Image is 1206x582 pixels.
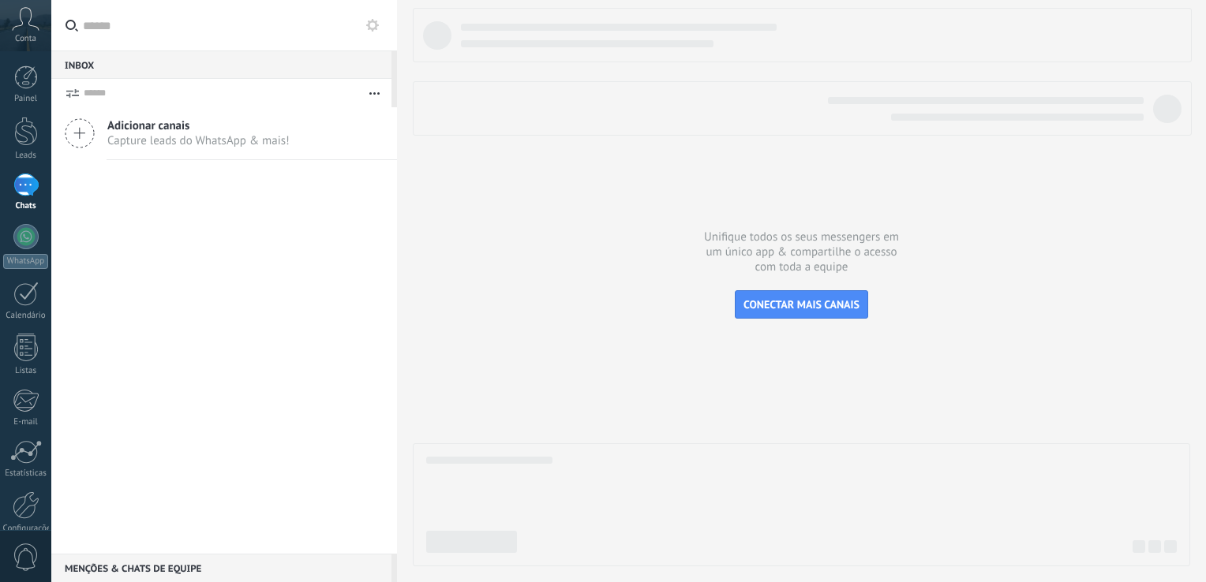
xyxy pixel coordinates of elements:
div: Listas [3,366,49,376]
div: Calendário [3,311,49,321]
div: Menções & Chats de equipe [51,554,391,582]
div: WhatsApp [3,254,48,269]
div: Painel [3,94,49,104]
div: Configurações [3,524,49,534]
span: Capture leads do WhatsApp & mais! [107,133,290,148]
button: CONECTAR MAIS CANAIS [735,290,868,319]
span: Conta [15,34,36,44]
div: E-mail [3,417,49,427]
span: Adicionar canais [107,118,290,133]
div: Leads [3,151,49,161]
span: CONECTAR MAIS CANAIS [743,297,860,312]
div: Inbox [51,50,391,79]
div: Chats [3,201,49,211]
div: Estatísticas [3,468,49,479]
